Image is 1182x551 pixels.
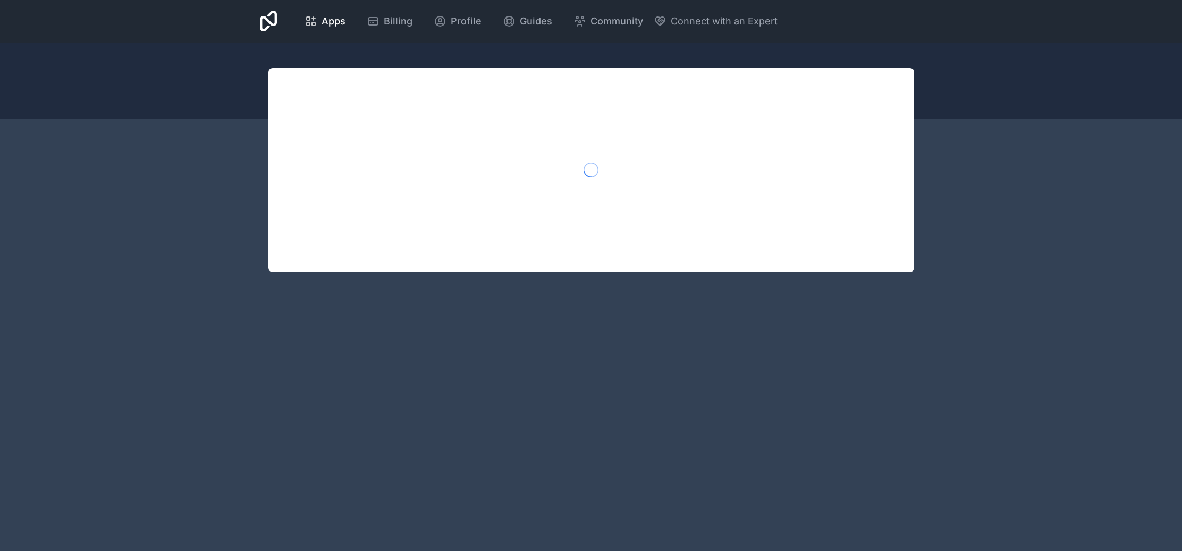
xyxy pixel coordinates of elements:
span: Connect with an Expert [671,14,778,29]
a: Profile [425,10,490,33]
span: Billing [384,14,412,29]
span: Community [590,14,643,29]
a: Billing [358,10,421,33]
button: Connect with an Expert [654,14,778,29]
span: Guides [520,14,552,29]
span: Apps [322,14,345,29]
a: Community [565,10,652,33]
span: Profile [451,14,482,29]
a: Apps [296,10,354,33]
a: Guides [494,10,561,33]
